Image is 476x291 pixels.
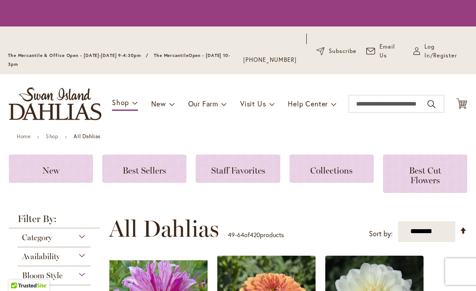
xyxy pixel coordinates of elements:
[228,231,235,239] span: 49
[290,155,374,183] a: Collections
[383,155,467,193] a: Best Cut Flowers
[228,228,284,242] p: - of products
[9,214,100,228] strong: Filter By:
[9,155,93,183] a: New
[288,99,328,108] span: Help Center
[46,133,58,140] a: Shop
[22,252,60,261] span: Availability
[366,42,404,60] a: Email Us
[240,99,266,108] span: Visit Us
[250,231,260,239] span: 420
[22,271,63,280] span: Bloom Style
[188,99,218,108] span: Our Farm
[329,47,357,56] span: Subscribe
[243,56,297,64] a: [PHONE_NUMBER]
[316,47,357,56] a: Subscribe
[379,42,404,60] span: Email Us
[102,155,186,183] a: Best Sellers
[9,87,101,120] a: store logo
[413,42,468,60] a: Log In/Register
[22,233,52,242] span: Category
[310,165,353,176] span: Collections
[17,133,30,140] a: Home
[112,98,129,107] span: Shop
[424,42,468,60] span: Log In/Register
[74,133,100,140] strong: All Dahlias
[109,215,219,242] span: All Dahlias
[369,226,393,242] label: Sort by:
[7,260,31,284] iframe: Launch Accessibility Center
[409,165,441,185] span: Best Cut Flowers
[8,53,189,58] span: The Mercantile & Office Open - [DATE]-[DATE] 9-4:30pm / The Mercantile
[151,99,166,108] span: New
[123,165,166,176] span: Best Sellers
[211,165,265,176] span: Staff Favorites
[196,155,280,183] a: Staff Favorites
[42,165,59,176] span: New
[237,231,244,239] span: 64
